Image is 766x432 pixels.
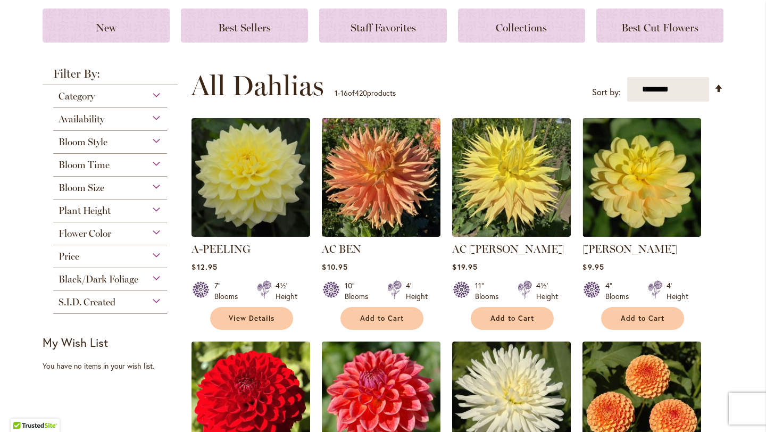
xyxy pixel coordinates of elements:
span: Bloom Size [59,182,104,194]
span: Flower Color [59,228,111,239]
span: View Details [229,314,274,323]
span: Collections [496,21,547,34]
p: - of products [335,85,396,102]
span: 1 [335,88,338,98]
span: All Dahlias [191,70,324,102]
a: AC BEN [322,243,361,255]
a: New [43,9,170,43]
span: Best Cut Flowers [621,21,698,34]
div: 10" Blooms [345,280,374,302]
span: $19.95 [452,262,477,272]
a: AC Jeri [452,229,571,239]
span: Best Sellers [218,21,271,34]
a: [PERSON_NAME] [582,243,677,255]
span: Add to Cart [621,314,664,323]
a: Best Cut Flowers [596,9,723,43]
span: Add to Cart [490,314,534,323]
div: 4½' Height [276,280,297,302]
div: 7" Blooms [214,280,244,302]
div: 4' Height [406,280,428,302]
a: AC BEN [322,229,440,239]
label: Sort by: [592,82,621,102]
a: View Details [210,307,293,330]
button: Add to Cart [471,307,554,330]
span: $10.95 [322,262,347,272]
a: AHOY MATEY [582,229,701,239]
span: 420 [355,88,367,98]
span: New [96,21,116,34]
div: 4" Blooms [605,280,635,302]
img: A-Peeling [191,118,310,237]
span: Add to Cart [360,314,404,323]
button: Add to Cart [601,307,684,330]
span: Plant Height [59,205,111,217]
span: Staff Favorites [351,21,416,34]
img: AC Jeri [452,118,571,237]
span: Price [59,251,79,262]
span: S.I.D. Created [59,296,115,308]
div: 4½' Height [536,280,558,302]
span: Black/Dark Foliage [59,273,138,285]
a: A-PEELING [191,243,251,255]
strong: My Wish List [43,335,108,350]
a: A-Peeling [191,229,310,239]
span: 16 [340,88,348,98]
a: Best Sellers [181,9,308,43]
a: Staff Favorites [319,9,446,43]
span: Availability [59,113,104,125]
img: AC BEN [322,118,440,237]
div: 4' Height [667,280,688,302]
img: AHOY MATEY [582,118,701,237]
strong: Filter By: [43,68,178,85]
span: Bloom Style [59,136,107,148]
a: Collections [458,9,585,43]
span: $12.95 [191,262,217,272]
span: $9.95 [582,262,604,272]
div: 11" Blooms [475,280,505,302]
div: You have no items in your wish list. [43,361,185,371]
button: Add to Cart [340,307,423,330]
span: Bloom Time [59,159,110,171]
a: AC [PERSON_NAME] [452,243,564,255]
span: Category [59,90,95,102]
iframe: Launch Accessibility Center [8,394,38,424]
